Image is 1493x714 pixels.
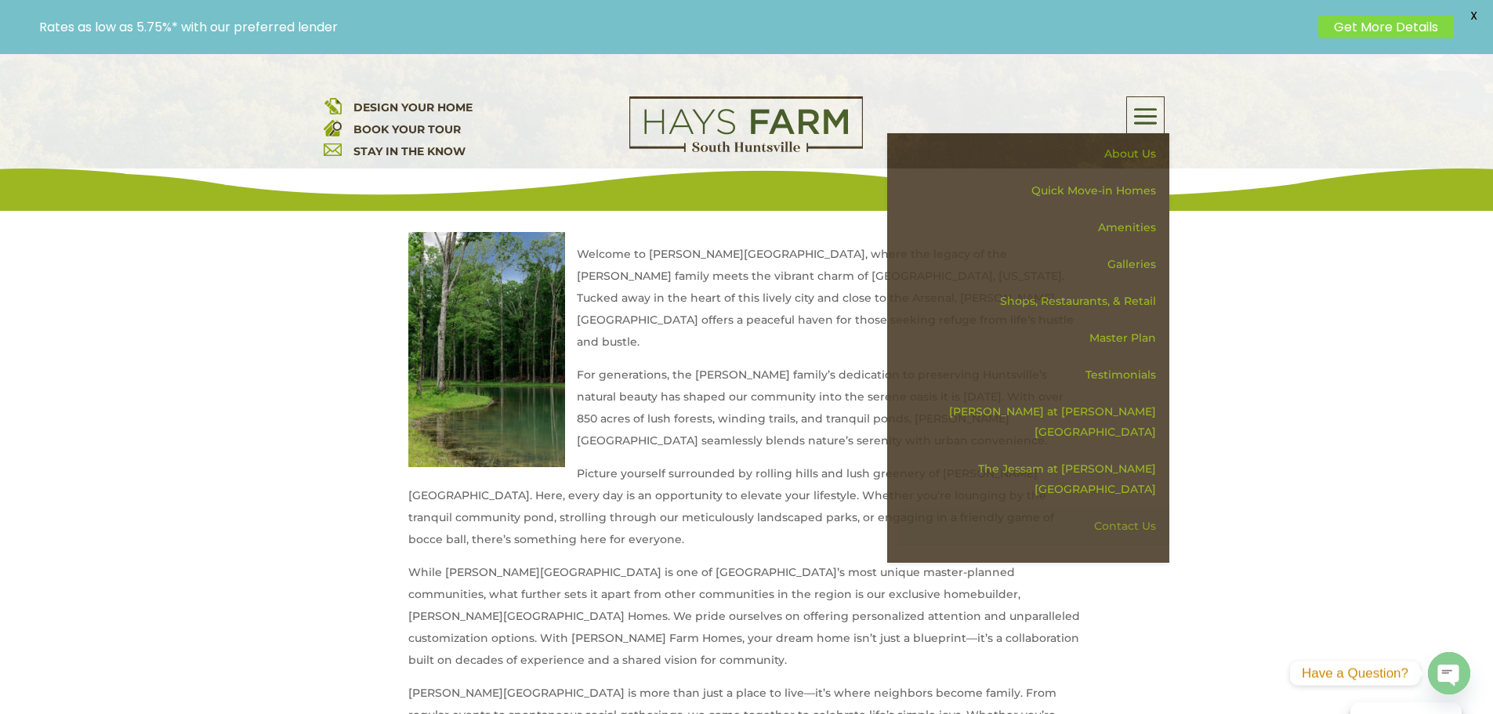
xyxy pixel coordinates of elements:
img: Logo [629,96,863,153]
a: Contact Us [898,508,1169,545]
a: Quick Move-in Homes [898,172,1169,209]
p: While [PERSON_NAME][GEOGRAPHIC_DATA] is one of [GEOGRAPHIC_DATA]’s most unique master-planned com... [408,561,1085,682]
a: Shops, Restaurants, & Retail [898,283,1169,320]
a: Amenities [898,209,1169,246]
a: BOOK YOUR TOUR [353,122,461,136]
a: Master Plan [898,320,1169,357]
a: About Us [898,136,1169,172]
a: Testimonials [898,357,1169,393]
img: hays farm trails [408,232,565,467]
a: hays farm homes huntsville development [629,142,863,156]
a: STAY IN THE KNOW [353,144,466,158]
a: The Jessam at [PERSON_NAME][GEOGRAPHIC_DATA] [898,451,1169,508]
img: book your home tour [324,118,342,136]
a: DESIGN YOUR HOME [353,100,473,114]
p: Rates as low as 5.75%* with our preferred lender [39,20,1310,34]
a: [PERSON_NAME] at [PERSON_NAME][GEOGRAPHIC_DATA] [898,393,1169,451]
p: Picture yourself surrounded by rolling hills and lush greenery of [PERSON_NAME][GEOGRAPHIC_DATA].... [408,462,1085,561]
a: Get More Details [1318,16,1454,38]
img: design your home [324,96,342,114]
p: Welcome to [PERSON_NAME][GEOGRAPHIC_DATA], where the legacy of the [PERSON_NAME] family meets the... [408,243,1085,364]
span: X [1462,4,1485,27]
a: Galleries [898,246,1169,283]
p: For generations, the [PERSON_NAME] family’s dedication to preserving Huntsville’s natural beauty ... [408,364,1085,462]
